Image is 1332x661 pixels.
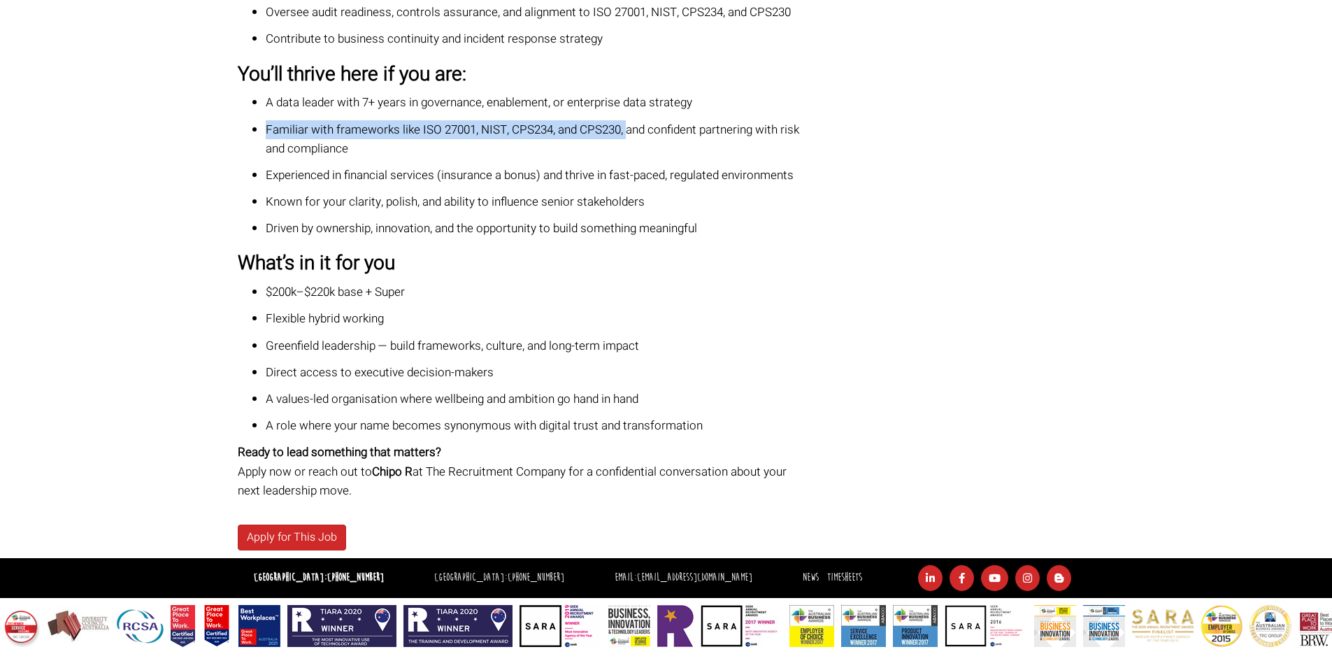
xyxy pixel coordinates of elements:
p: Greenfield leadership — build frameworks, culture, and long-term impact [266,336,805,355]
a: [PHONE_NUMBER] [508,571,564,584]
p: Known for your clarity, polish, and ability to influence senior stakeholders [266,192,805,211]
strong: [GEOGRAPHIC_DATA]: [254,571,384,584]
p: A values-led organisation where wellbeing and ambition go hand in hand [266,390,805,408]
strong: You’ll thrive here if you are: [238,60,466,89]
strong: Chipo R [372,463,413,481]
a: [PHONE_NUMBER] [327,571,384,584]
a: Apply for This Job [238,525,346,550]
p: Experienced in financial services (insurance a bonus) and thrive in fast-paced, regulated environ... [266,166,805,185]
p: A role where your name becomes synonymous with digital trust and transformation [266,416,805,435]
a: News [803,571,819,584]
p: Oversee audit readiness, controls assurance, and alignment to ISO 27001, NIST, CPS234, and CPS230 [266,3,805,22]
p: Flexible hybrid working [266,309,805,328]
p: Contribute to business continuity and incident response strategy [266,29,805,48]
p: $200k–$220k base + Super [266,283,805,301]
strong: Ready to lead something that matters? [238,443,441,461]
li: Email: [611,568,756,588]
p: Apply now or reach out to at The Recruitment Company for a confidential conversation about your n... [238,443,805,500]
p: Driven by ownership, innovation, and the opportunity to build something meaningful [266,219,805,238]
p: Familiar with frameworks like ISO 27001, NIST, CPS234, and CPS230, and confident partnering with ... [266,120,805,158]
p: A data leader with 7+ years in governance, enablement, or enterprise data strategy [266,93,805,112]
p: Direct access to executive decision-makers [266,363,805,382]
a: Timesheets [827,571,862,584]
strong: What’s in it for you [238,249,395,278]
a: [EMAIL_ADDRESS][DOMAIN_NAME] [637,571,752,584]
li: [GEOGRAPHIC_DATA]: [431,568,568,588]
